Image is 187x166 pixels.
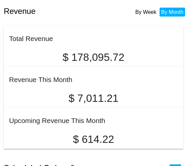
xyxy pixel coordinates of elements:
[160,8,185,17] li: By Month
[9,117,105,124] h2: Upcoming Revenue This Month
[134,8,158,17] li: By Week
[9,76,72,83] h2: Revenue This Month
[9,35,53,42] h2: Total Revenue
[9,92,178,104] p: $ 7,011.21
[9,133,178,145] p: $ 614.22
[9,51,178,63] p: $ 178,095.72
